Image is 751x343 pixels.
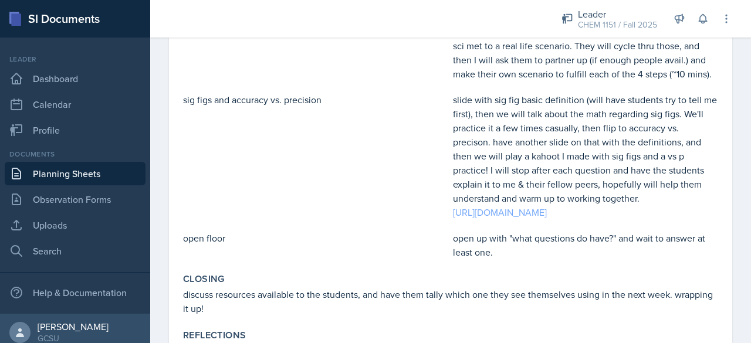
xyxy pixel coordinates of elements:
div: Leader [578,7,657,21]
div: Leader [5,54,146,64]
a: Calendar [5,93,146,116]
div: [PERSON_NAME] [38,321,109,332]
p: slide with sig fig basic definition (will have students try to tell me first), then we will talk ... [453,93,718,205]
a: Search [5,239,146,263]
p: open floor [183,231,448,245]
a: Observation Forms [5,188,146,211]
label: Closing [183,273,225,285]
a: [URL][DOMAIN_NAME] [453,206,547,219]
div: Documents [5,149,146,159]
a: Profile [5,118,146,142]
a: Dashboard [5,67,146,90]
p: discuss resources available to the students, and have them tally which one they see themselves us... [183,287,718,315]
div: Help & Documentation [5,281,146,304]
div: CHEM 1151 / Fall 2025 [578,19,657,31]
p: open up with "what questions do have?" and wait to answer at least one. [453,231,718,259]
label: Reflections [183,330,246,341]
p: sig figs and accuracy vs. precision [183,93,448,107]
a: Planning Sheets [5,162,146,185]
a: Uploads [5,213,146,237]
